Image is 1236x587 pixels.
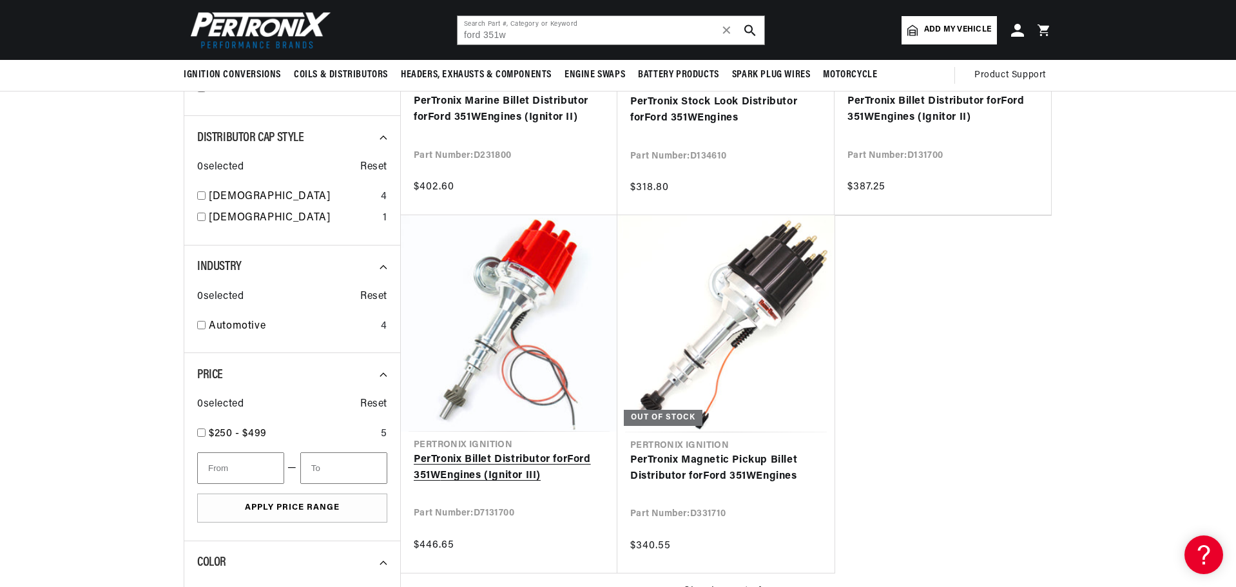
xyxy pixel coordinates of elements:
[197,396,244,413] span: 0 selected
[726,60,817,90] summary: Spark Plug Wires
[816,60,884,90] summary: Motorcycle
[630,452,822,485] a: PerTronix Magnetic Pickup Billet Distributor forFord 351WEngines
[287,60,394,90] summary: Coils & Distributors
[287,460,297,477] span: —
[558,60,632,90] summary: Engine Swaps
[902,16,997,44] a: Add my vehicle
[197,131,304,144] span: Distributor Cap Style
[823,68,877,82] span: Motorcycle
[209,428,267,439] span: $250 - $499
[197,556,226,569] span: Color
[184,60,287,90] summary: Ignition Conversions
[383,210,387,227] div: 1
[197,452,284,484] input: From
[732,68,811,82] span: Spark Plug Wires
[197,159,244,176] span: 0 selected
[638,68,719,82] span: Battery Products
[458,16,764,44] input: Search Part #, Category or Keyword
[401,68,552,82] span: Headers, Exhausts & Components
[209,189,376,206] a: [DEMOGRAPHIC_DATA]
[360,159,387,176] span: Reset
[184,68,281,82] span: Ignition Conversions
[924,24,991,36] span: Add my vehicle
[630,94,822,127] a: PerTronix Stock Look Distributor forFord 351WEngines
[294,68,388,82] span: Coils & Distributors
[632,60,726,90] summary: Battery Products
[414,452,604,485] a: PerTronix Billet Distributor forFord 351WEngines (Ignitor III)
[209,318,376,335] a: Automotive
[414,93,604,126] a: PerTronix Marine Billet Distributor forFord 351WEngines (Ignitor II)
[197,289,244,305] span: 0 selected
[360,289,387,305] span: Reset
[974,60,1052,91] summary: Product Support
[847,93,1038,126] a: PerTronix Billet Distributor forFord 351WEngines (Ignitor II)
[197,494,387,523] button: Apply Price Range
[360,396,387,413] span: Reset
[197,369,223,381] span: Price
[736,16,764,44] button: search button
[394,60,558,90] summary: Headers, Exhausts & Components
[974,68,1046,82] span: Product Support
[197,260,242,273] span: Industry
[184,8,332,52] img: Pertronix
[300,452,387,484] input: To
[565,68,625,82] span: Engine Swaps
[209,210,378,227] a: [DEMOGRAPHIC_DATA]
[381,189,387,206] div: 4
[381,426,387,443] div: 5
[381,318,387,335] div: 4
